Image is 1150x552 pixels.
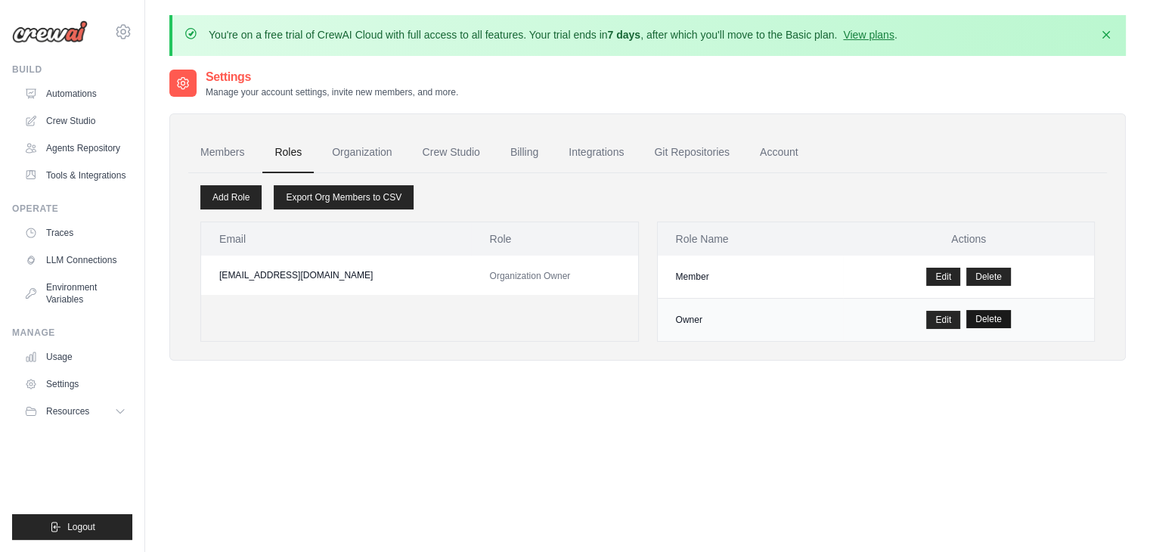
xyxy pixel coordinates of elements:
[262,132,314,173] a: Roles
[18,163,132,188] a: Tools & Integrations
[206,86,458,98] p: Manage your account settings, invite new members, and more.
[926,311,960,329] a: Edit
[607,29,640,41] strong: 7 days
[209,27,897,42] p: You're on a free trial of CrewAI Cloud with full access to all features. Your trial ends in , aft...
[12,20,88,43] img: Logo
[18,345,132,369] a: Usage
[67,521,95,533] span: Logout
[489,271,570,281] span: Organization Owner
[188,132,256,173] a: Members
[274,185,414,209] a: Export Org Members to CSV
[642,132,742,173] a: Git Repositories
[201,256,471,295] td: [EMAIL_ADDRESS][DOMAIN_NAME]
[12,514,132,540] button: Logout
[843,29,894,41] a: View plans
[411,132,492,173] a: Crew Studio
[926,268,960,286] a: Edit
[18,82,132,106] a: Automations
[843,222,1094,256] th: Actions
[18,275,132,312] a: Environment Variables
[658,222,844,256] th: Role Name
[658,256,844,299] td: Member
[18,136,132,160] a: Agents Repository
[46,405,89,417] span: Resources
[12,327,132,339] div: Manage
[18,109,132,133] a: Crew Studio
[12,203,132,215] div: Operate
[12,64,132,76] div: Build
[18,399,132,423] button: Resources
[200,185,262,209] a: Add Role
[201,222,471,256] th: Email
[471,222,637,256] th: Role
[18,372,132,396] a: Settings
[556,132,636,173] a: Integrations
[18,248,132,272] a: LLM Connections
[966,268,1011,286] button: Delete
[206,68,458,86] h2: Settings
[320,132,404,173] a: Organization
[966,310,1011,328] button: Delete
[18,221,132,245] a: Traces
[748,132,811,173] a: Account
[498,132,550,173] a: Billing
[658,299,844,342] td: Owner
